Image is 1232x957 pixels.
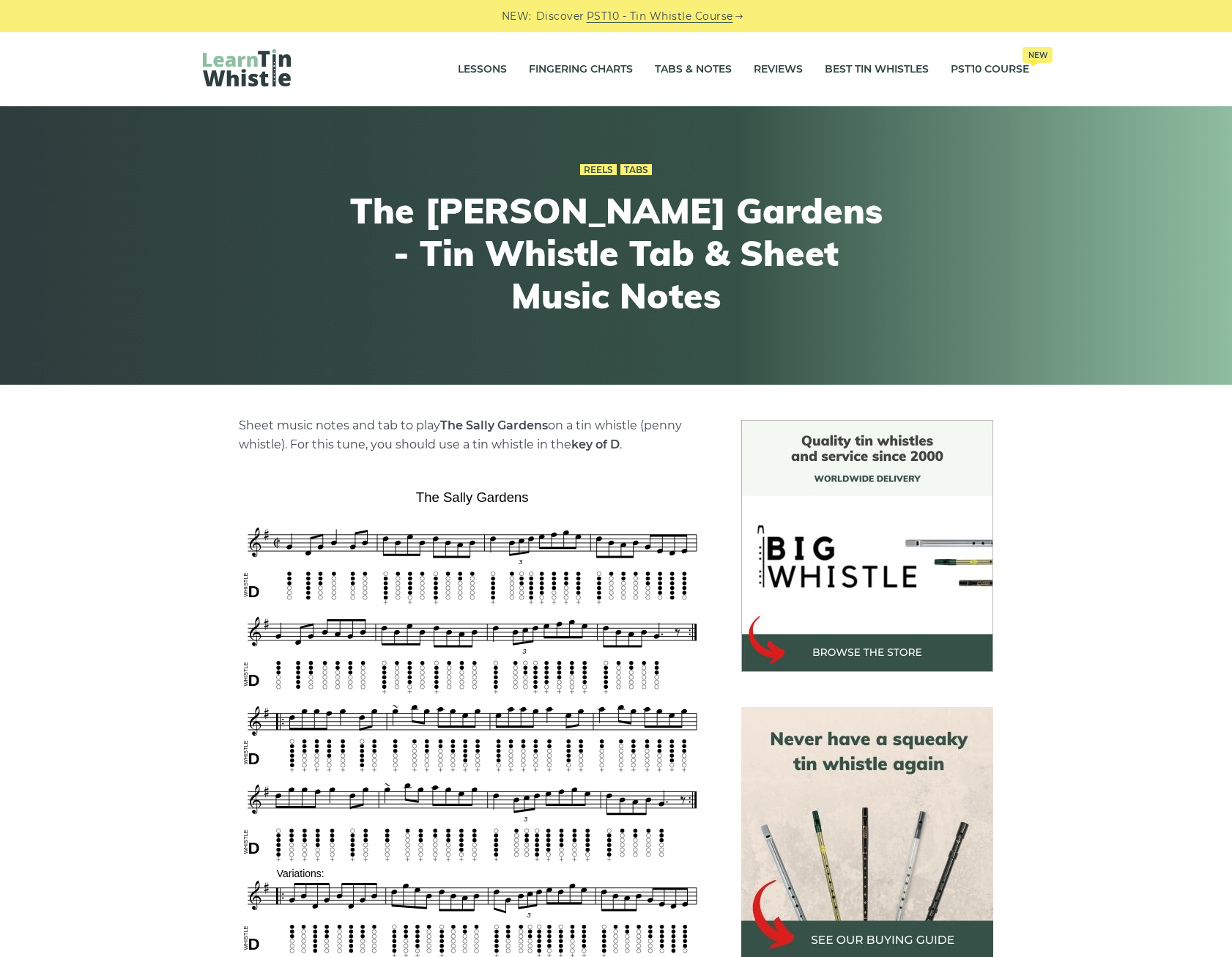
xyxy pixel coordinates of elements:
a: PST10 CourseNew [951,51,1029,88]
a: Lessons [458,51,507,88]
strong: The Sally Gardens [440,418,548,432]
a: Tabs [620,164,652,176]
span: New [1023,47,1053,63]
p: Sheet music notes and tab to play on a tin whistle (penny whistle). For this tune, you should use... [239,416,706,454]
a: Reviews [754,51,803,88]
a: Tabs & Notes [655,51,732,88]
img: BigWhistle Tin Whistle Store [741,420,993,672]
a: Fingering Charts [529,51,633,88]
h1: The [PERSON_NAME] Gardens - Tin Whistle Tab & Sheet Music Notes [346,190,886,317]
strong: key of D [571,437,620,451]
img: LearnTinWhistle.com [203,49,291,86]
a: Reels [580,164,617,176]
a: Best Tin Whistles [825,51,929,88]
